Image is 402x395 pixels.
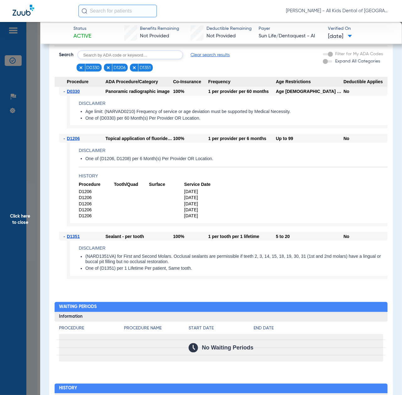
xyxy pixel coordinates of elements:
[59,52,73,58] span: Search
[55,384,387,394] h2: History
[184,181,219,187] span: Service Date
[67,234,80,239] span: D1351
[184,213,219,219] span: [DATE]
[328,33,352,41] span: [DATE]
[189,325,253,332] h4: Start Date
[106,66,110,70] img: x.svg
[79,189,114,195] span: D1206
[105,232,173,241] div: Sealant - per tooth
[140,65,151,71] span: D1351
[286,8,389,14] span: [PERSON_NAME] - All Kids Dental of [GEOGRAPHIC_DATA]
[67,136,80,141] span: D1206
[259,25,323,32] span: Payer
[78,51,183,59] input: Search by ADA code or keyword…
[63,232,67,241] span: -
[344,77,388,87] span: Deductible Applies
[85,156,388,162] li: One of (D1206, D1208) per 6 Month(s) Per Provider OR Location.
[85,254,388,265] li: (NARD1351VA) for First and Second Molars. Occlusal sealants are permissible if teeth 2, 3, 14, 15...
[208,134,276,143] div: 1 per provider per 6 months
[79,195,114,201] span: D1206
[105,134,173,143] div: Topical application of fluoride varnish
[184,201,219,207] span: [DATE]
[328,25,392,32] span: Verified On
[79,66,83,70] img: x.svg
[276,232,344,241] div: 5 to 20
[124,325,189,332] h4: Procedure Name
[114,181,149,187] span: Tooth/Quad
[276,77,344,87] span: Age Restrictions
[124,325,189,334] app-breakdown-title: Procedure Name
[85,266,388,272] li: One of (D1351) per 1 Lifetime Per patient, Same tooth.
[63,87,67,96] span: -
[189,343,198,353] img: Calendar
[173,87,208,96] div: 100%
[79,201,114,207] span: D1206
[140,25,179,32] span: Benefits Remaining
[79,245,388,252] h4: Disclaimer
[371,365,402,395] iframe: Chat Widget
[254,325,383,332] h4: End Date
[55,302,387,312] h2: Waiting Periods
[344,134,388,143] div: No
[85,116,388,121] li: One of (D0330) per 60 Month(s) Per Provider OR Location.
[173,232,208,241] div: 100%
[190,52,230,58] span: Clear search results
[206,34,236,39] span: Not Provided
[189,325,253,334] app-breakdown-title: Start Date
[344,232,388,241] div: No
[86,65,99,71] span: D0330
[78,5,157,17] input: Search for patients
[208,77,276,87] span: Frequency
[55,77,105,87] span: Procedure
[79,173,388,179] h4: History
[173,77,208,87] span: Co-Insurance
[105,77,173,87] span: ADA Procedure/Category
[13,5,34,16] img: Zuub Logo
[206,25,252,32] span: Deductible Remaining
[173,134,208,143] div: 100%
[79,100,388,107] h4: Disclaimer
[105,87,173,96] div: Panoramic radiographic image
[276,134,344,143] div: Up to 99
[208,232,276,241] div: 1 per tooth per 1 lifetime
[132,66,137,70] img: x.svg
[149,181,184,187] span: Surface
[254,325,383,334] app-breakdown-title: End Date
[184,207,219,213] span: [DATE]
[67,89,80,94] span: D0330
[85,109,388,115] li: Age limit: (NARVAD0210) Frequency of service or age deviation must be supported by Medical Necess...
[259,32,323,40] span: Sun Life/Dentaquest - AI
[344,87,388,96] div: No
[79,213,114,219] span: D1206
[114,65,126,71] span: D1206
[202,345,253,351] span: No Waiting Periods
[79,147,388,154] h4: Disclaimer
[73,25,91,32] span: Status
[82,8,87,14] img: Search Icon
[184,189,219,195] span: [DATE]
[73,32,91,40] span: Active
[334,51,383,57] label: Filter for My ADA Codes
[79,207,114,213] span: D1206
[79,181,114,187] span: Procedure
[208,87,276,96] div: 1 per provider per 60 months
[63,134,67,143] span: -
[276,87,344,96] div: Age [DEMOGRAPHIC_DATA] and older
[59,325,124,332] h4: Procedure
[59,325,124,334] app-breakdown-title: Procedure
[184,195,219,201] span: [DATE]
[140,34,169,39] span: Not Provided
[55,312,387,322] h3: Information
[335,59,380,63] span: Expand All Categories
